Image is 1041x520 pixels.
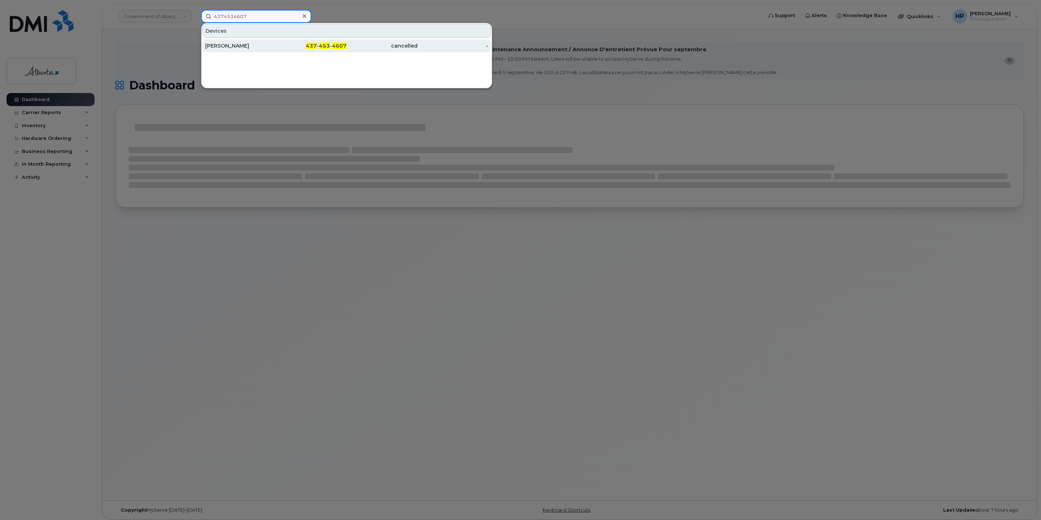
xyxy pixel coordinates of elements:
[205,42,276,49] div: [PERSON_NAME]
[276,42,347,49] div: - -
[347,42,418,49] div: cancelled
[306,43,317,49] span: 437
[319,43,330,49] span: 453
[418,42,488,49] div: -
[202,24,491,38] div: Devices
[332,43,347,49] span: 4607
[202,39,491,52] a: [PERSON_NAME]437-453-4607cancelled-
